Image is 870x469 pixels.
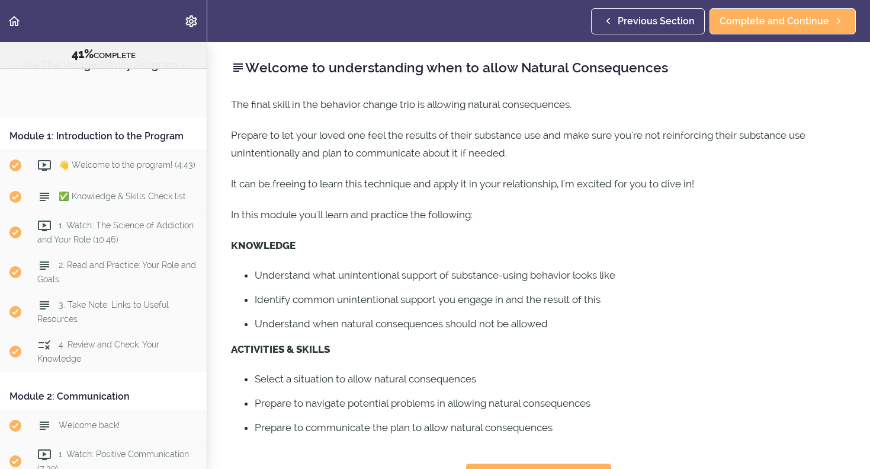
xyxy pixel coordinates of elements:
span: In this module you'll learn and practice the following: [231,209,473,221]
a: Complete and Continue [710,8,856,34]
span: 3. Take Note: Links to Useful Resources [37,300,169,323]
span: Understand when natural consequences should not be allowed [255,318,548,330]
span: Prepare to communicate the plan to allow natural consequences [255,422,553,433]
span: 41% [72,47,94,61]
span: 👋 Welcome to the program! (4:43) [59,160,195,170]
svg: Back to course curriculum [7,14,21,28]
span: Select a situation to allow natural consequences [255,373,476,385]
span: It can be freeing to learn this technique and apply it in your relationship, I'm excited for you ... [231,178,694,190]
span: Complete and Continue [720,14,829,28]
span: 1. Watch: The Science of Addiction and Your Role (10:46) [37,221,194,244]
span: Understand what unintentional support of substance-using behavior looks like [255,269,615,281]
span: Identify common unintentional support you engage in and the result of this [255,293,601,305]
strong: KNOWLEDGE [231,240,296,251]
span: Previous Section [618,14,695,28]
strong: ACTIVITIES & SKILLS [231,343,330,355]
span: ✅ Knowledge & Skills Check list [59,192,186,201]
h2: Welcome to understanding when to allow Natural Consequences [231,58,846,78]
span: Prepare to let your loved one feel the results of their substance use and make sure you're not re... [231,129,805,159]
svg: Settings Menu [184,14,198,28]
span: 2. Read and Practice: Your Role and Goals [37,260,196,283]
span: The final skill in the behavior change trio is allowing natural consequences. [231,98,572,110]
span: Prepare to navigate potential problems in allowing natural consequences [255,397,590,409]
a: Previous Section [591,8,705,34]
div: COMPLETE [15,47,192,62]
span: 4. Review and Check: Your Knowledge [37,340,159,363]
span: Welcome back! [59,420,120,430]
